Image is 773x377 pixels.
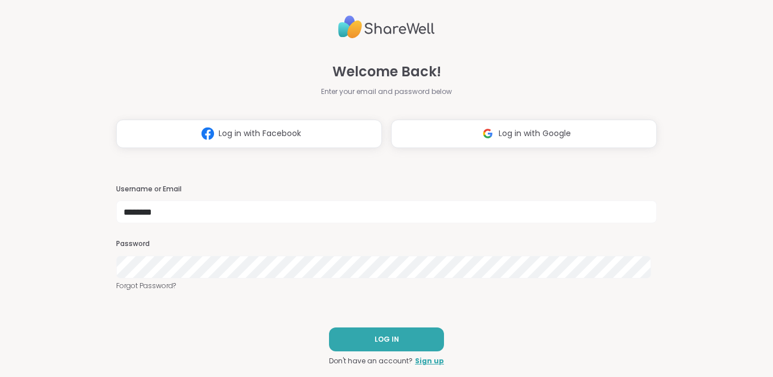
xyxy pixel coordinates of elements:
span: Welcome Back! [332,62,441,82]
img: ShareWell Logomark [477,123,499,144]
img: ShareWell Logomark [197,123,219,144]
span: Enter your email and password below [321,87,452,97]
a: Forgot Password? [116,281,657,291]
span: Don't have an account? [329,356,413,366]
a: Sign up [415,356,444,366]
img: ShareWell Logo [338,11,435,43]
button: Log in with Facebook [116,120,382,148]
button: LOG IN [329,327,444,351]
button: Log in with Google [391,120,657,148]
span: LOG IN [375,334,399,345]
h3: Password [116,239,657,249]
span: Log in with Google [499,128,571,140]
span: Log in with Facebook [219,128,301,140]
h3: Username or Email [116,185,657,194]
